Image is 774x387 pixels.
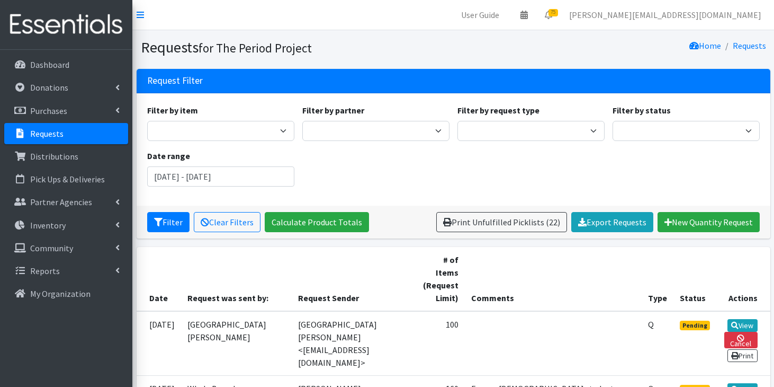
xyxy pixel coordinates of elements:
th: # of Items (Request Limit) [412,247,464,311]
p: Partner Agencies [30,197,92,207]
label: Filter by request type [457,104,539,117]
p: Inventory [30,220,66,231]
td: 100 [412,311,464,376]
p: Community [30,243,73,253]
a: Inventory [4,215,128,236]
a: [PERSON_NAME][EMAIL_ADDRESS][DOMAIN_NAME] [561,4,770,25]
td: [GEOGRAPHIC_DATA][PERSON_NAME] [181,311,292,376]
a: Requests [4,123,128,144]
label: Filter by partner [302,104,364,117]
p: Requests [30,128,64,139]
p: Donations [30,82,68,93]
a: Print [727,349,758,362]
a: Donations [4,77,128,98]
a: Clear Filters [194,212,260,232]
p: Purchases [30,105,67,116]
a: Community [4,238,128,259]
a: My Organization [4,283,128,304]
a: User Guide [453,4,508,25]
img: HumanEssentials [4,7,128,42]
a: Home [689,40,721,51]
p: Dashboard [30,59,69,70]
small: for The Period Project [199,40,312,56]
th: Request Sender [292,247,412,311]
h1: Requests [141,38,449,57]
a: View [727,319,758,332]
a: Pick Ups & Deliveries [4,169,128,190]
a: Cancel [724,332,758,348]
a: Dashboard [4,54,128,75]
th: Request was sent by: [181,247,292,311]
th: Date [137,247,181,311]
input: January 1, 2011 - December 31, 2011 [147,166,294,187]
th: Comments [465,247,642,311]
a: Calculate Product Totals [265,212,369,232]
a: Partner Agencies [4,191,128,213]
abbr: Quantity [648,319,654,330]
a: Purchases [4,100,128,121]
a: Reports [4,260,128,282]
p: Reports [30,266,60,276]
a: Distributions [4,146,128,167]
a: New Quantity Request [658,212,760,232]
span: 75 [548,9,558,16]
label: Filter by item [147,104,198,117]
a: Requests [733,40,766,51]
a: Print Unfulfilled Picklists (22) [436,212,567,232]
th: Type [642,247,673,311]
a: Export Requests [571,212,653,232]
span: Pending [680,321,710,330]
a: 75 [536,4,561,25]
p: Distributions [30,151,78,162]
td: [DATE] [137,311,181,376]
td: [GEOGRAPHIC_DATA][PERSON_NAME] <[EMAIL_ADDRESS][DOMAIN_NAME]> [292,311,412,376]
p: My Organization [30,288,91,299]
th: Actions [718,247,770,311]
label: Filter by status [613,104,671,117]
th: Status [673,247,718,311]
label: Date range [147,149,190,162]
h3: Request Filter [147,75,203,86]
button: Filter [147,212,190,232]
p: Pick Ups & Deliveries [30,174,105,184]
